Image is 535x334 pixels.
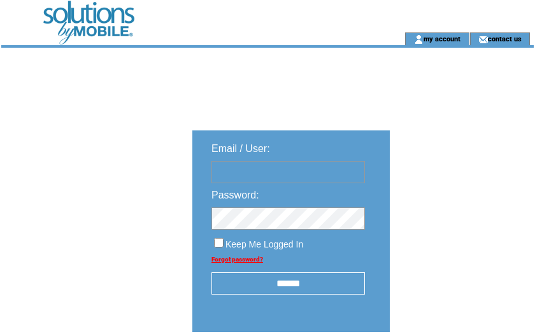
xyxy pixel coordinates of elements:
[211,190,259,200] span: Password:
[414,34,424,45] img: account_icon.gif;jsessionid=888105C4D612CE0BC9311623021A9FFC
[211,143,270,154] span: Email / User:
[488,34,522,43] a: contact us
[225,239,303,249] span: Keep Me Logged In
[424,34,460,43] a: my account
[211,256,263,263] a: Forgot password?
[478,34,488,45] img: contact_us_icon.gif;jsessionid=888105C4D612CE0BC9311623021A9FFC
